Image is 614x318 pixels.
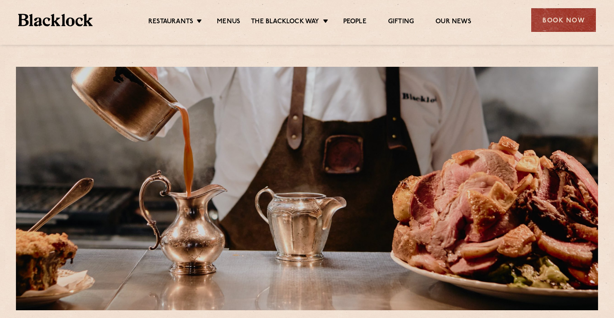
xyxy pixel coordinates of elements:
[435,18,471,27] a: Our News
[531,8,596,32] div: Book Now
[343,18,367,27] a: People
[217,18,240,27] a: Menus
[18,14,93,26] img: BL_Textured_Logo-footer-cropped.svg
[148,18,193,27] a: Restaurants
[388,18,414,27] a: Gifting
[251,18,319,27] a: The Blacklock Way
